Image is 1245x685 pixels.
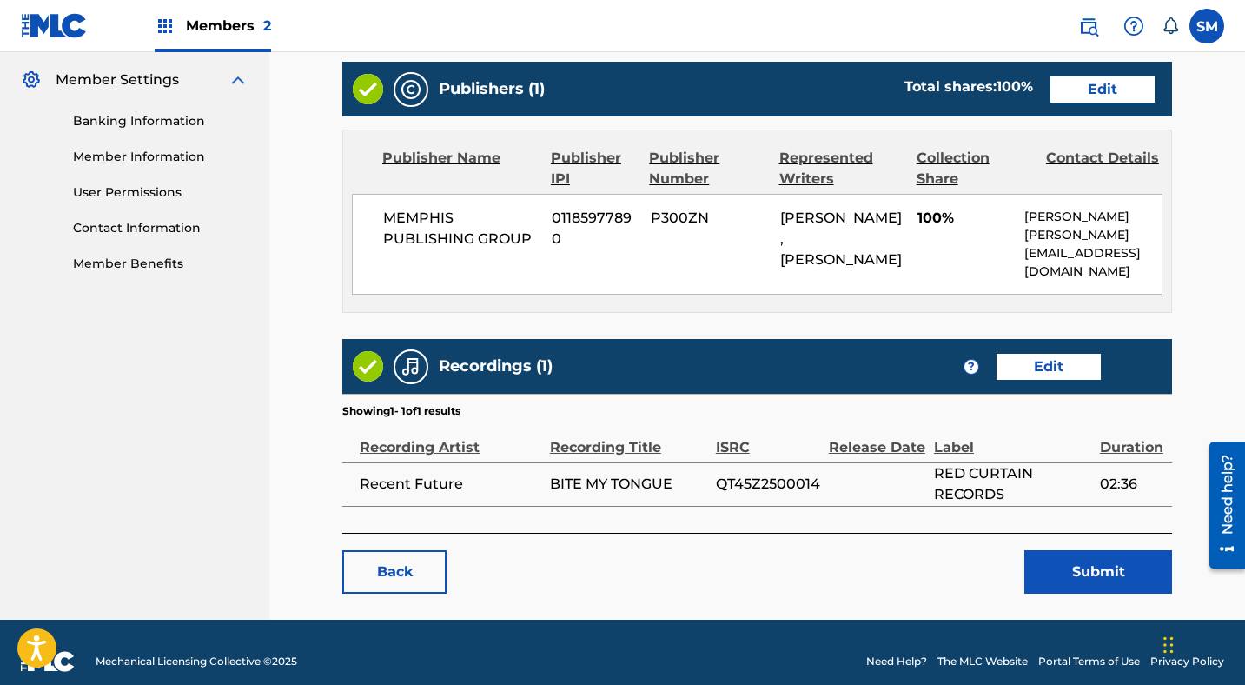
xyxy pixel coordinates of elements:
[716,419,820,458] div: ISRC
[934,419,1091,458] div: Label
[917,208,1011,229] span: 100%
[964,360,978,374] span: ?
[1078,16,1099,37] img: search
[382,148,538,190] div: Publisher Name
[1100,474,1163,495] span: 02:36
[829,419,925,458] div: Release Date
[934,463,1091,505] span: RED CURTAIN RECORDS
[1024,226,1162,281] p: [PERSON_NAME][EMAIL_ADDRESS][DOMAIN_NAME]
[73,255,248,273] a: Member Benefits
[550,419,707,458] div: Recording Title
[401,79,421,100] img: Publishers
[1038,654,1140,669] a: Portal Terms of Use
[1162,17,1179,35] div: Notifications
[651,208,767,229] span: P300ZN
[21,70,42,90] img: Member Settings
[1196,436,1245,575] iframe: Resource Center
[716,474,820,495] span: QT45Z2500014
[937,654,1028,669] a: The MLC Website
[342,550,447,594] a: Back
[263,17,271,34] span: 2
[1163,619,1174,671] div: Drag
[96,654,297,669] span: Mechanical Licensing Collective © 2025
[779,148,904,190] div: Represented Writers
[1050,76,1155,103] a: Edit
[360,474,541,495] span: Recent Future
[1150,654,1224,669] a: Privacy Policy
[551,148,636,190] div: Publisher IPI
[353,351,383,382] img: Valid
[56,70,179,90] span: Member Settings
[550,474,707,495] span: BITE MY TONGUE
[439,356,553,376] h5: Recordings (1)
[649,148,765,190] div: Publisher Number
[21,13,88,38] img: MLC Logo
[186,16,271,36] span: Members
[1158,602,1245,685] iframe: Chat Widget
[353,74,383,104] img: Valid
[439,79,545,99] h5: Publishers (1)
[383,208,539,249] span: MEMPHIS PUBLISHING GROUP
[780,209,902,268] span: [PERSON_NAME], [PERSON_NAME]
[342,403,460,419] p: Showing 1 - 1 of 1 results
[997,354,1101,380] a: Edit
[1123,16,1144,37] img: help
[73,112,248,130] a: Banking Information
[904,76,1033,97] div: Total shares:
[73,148,248,166] a: Member Information
[155,16,175,37] img: Top Rightsholders
[401,356,421,377] img: Recordings
[866,654,927,669] a: Need Help?
[1046,148,1162,190] div: Contact Details
[73,183,248,202] a: User Permissions
[228,70,248,90] img: expand
[1024,208,1162,226] p: [PERSON_NAME]
[917,148,1033,190] div: Collection Share
[73,219,248,237] a: Contact Information
[1100,419,1163,458] div: Duration
[997,78,1033,95] span: 100 %
[552,208,638,249] span: 01185977890
[1071,9,1106,43] a: Public Search
[1116,9,1151,43] div: Help
[1024,550,1172,594] button: Submit
[21,651,75,672] img: logo
[1189,9,1224,43] div: User Menu
[360,419,541,458] div: Recording Artist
